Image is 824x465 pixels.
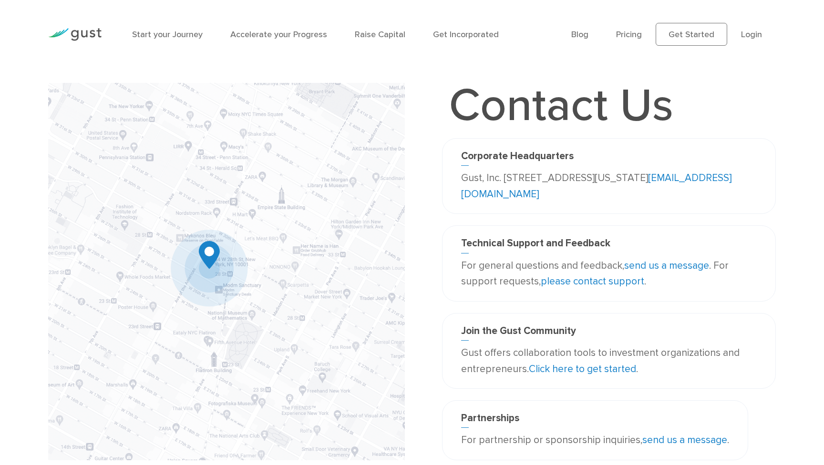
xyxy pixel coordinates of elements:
[461,170,757,202] p: Gust, Inc. [STREET_ADDRESS][US_STATE]
[442,83,680,129] h1: Contact Us
[624,260,709,272] a: send us a message
[461,150,757,166] h3: Corporate Headquarters
[529,363,636,375] a: Click here to get started
[656,23,727,46] a: Get Started
[571,30,588,40] a: Blog
[461,237,757,253] h3: Technical Support and Feedback
[461,325,757,341] h3: Join the Gust Community
[461,412,729,428] h3: Partnerships
[461,345,757,377] p: Gust offers collaboration tools to investment organizations and entrepreneurs. .
[230,30,327,40] a: Accelerate your Progress
[355,30,405,40] a: Raise Capital
[433,30,499,40] a: Get Incorporated
[132,30,203,40] a: Start your Journey
[461,258,757,290] p: For general questions and feedback, . For support requests, .
[461,432,729,448] p: For partnership or sponsorship inquiries, .
[48,28,102,41] img: Gust Logo
[642,434,727,446] a: send us a message
[616,30,642,40] a: Pricing
[541,275,644,287] a: please contact support
[48,83,405,460] img: Map
[741,30,762,40] a: Login
[461,172,731,200] a: [EMAIL_ADDRESS][DOMAIN_NAME]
